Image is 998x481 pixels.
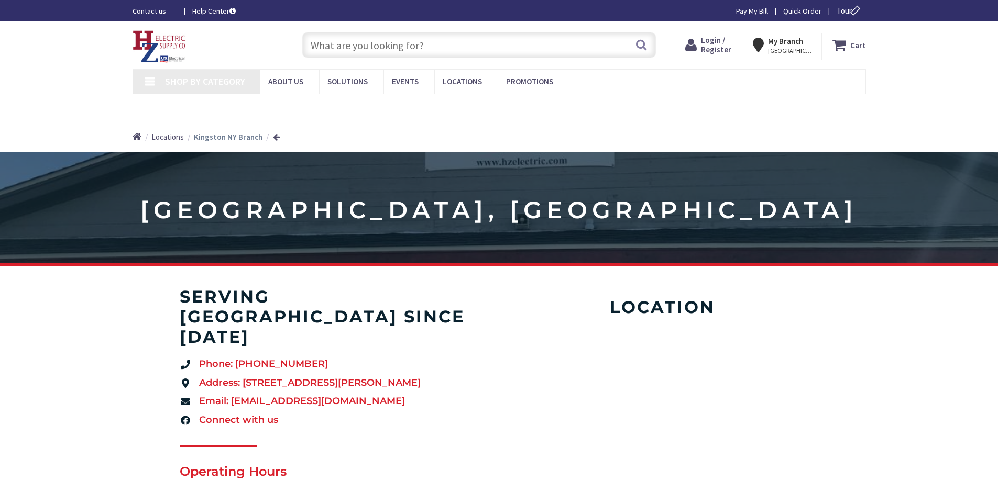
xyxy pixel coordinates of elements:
[180,465,489,478] h2: Operating Hours
[302,32,656,58] input: What are you looking for?
[180,287,489,347] h4: serving [GEOGRAPHIC_DATA] since [DATE]
[196,357,328,371] span: Phone: [PHONE_NUMBER]
[327,76,368,86] span: Solutions
[196,395,405,408] span: Email: [EMAIL_ADDRESS][DOMAIN_NAME]
[133,6,176,16] a: Contact us
[837,6,863,16] span: Tour
[133,30,186,63] img: HZ Electric Supply
[506,76,553,86] span: Promotions
[151,131,184,142] a: Locations
[685,36,731,54] a: Login / Register
[165,75,245,87] span: Shop By Category
[443,76,482,86] span: Locations
[753,36,811,54] div: My Branch [GEOGRAPHIC_DATA], [GEOGRAPHIC_DATA]
[392,76,419,86] span: Events
[180,395,489,408] a: Email: [EMAIL_ADDRESS][DOMAIN_NAME]
[192,6,236,16] a: Help Center
[268,76,303,86] span: About Us
[768,36,803,46] strong: My Branch
[520,297,806,317] h4: Location
[768,47,813,55] span: [GEOGRAPHIC_DATA], [GEOGRAPHIC_DATA]
[180,357,489,371] a: Phone: [PHONE_NUMBER]
[196,376,421,390] span: Address: [STREET_ADDRESS][PERSON_NAME]
[850,36,866,54] strong: Cart
[180,376,489,390] a: Address: [STREET_ADDRESS][PERSON_NAME]
[736,6,768,16] a: Pay My Bill
[151,132,184,142] span: Locations
[701,35,731,54] span: Login / Register
[196,413,278,427] span: Connect with us
[783,6,821,16] a: Quick Order
[194,132,262,142] strong: Kingston NY Branch
[832,36,866,54] a: Cart
[180,413,489,427] a: Connect with us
